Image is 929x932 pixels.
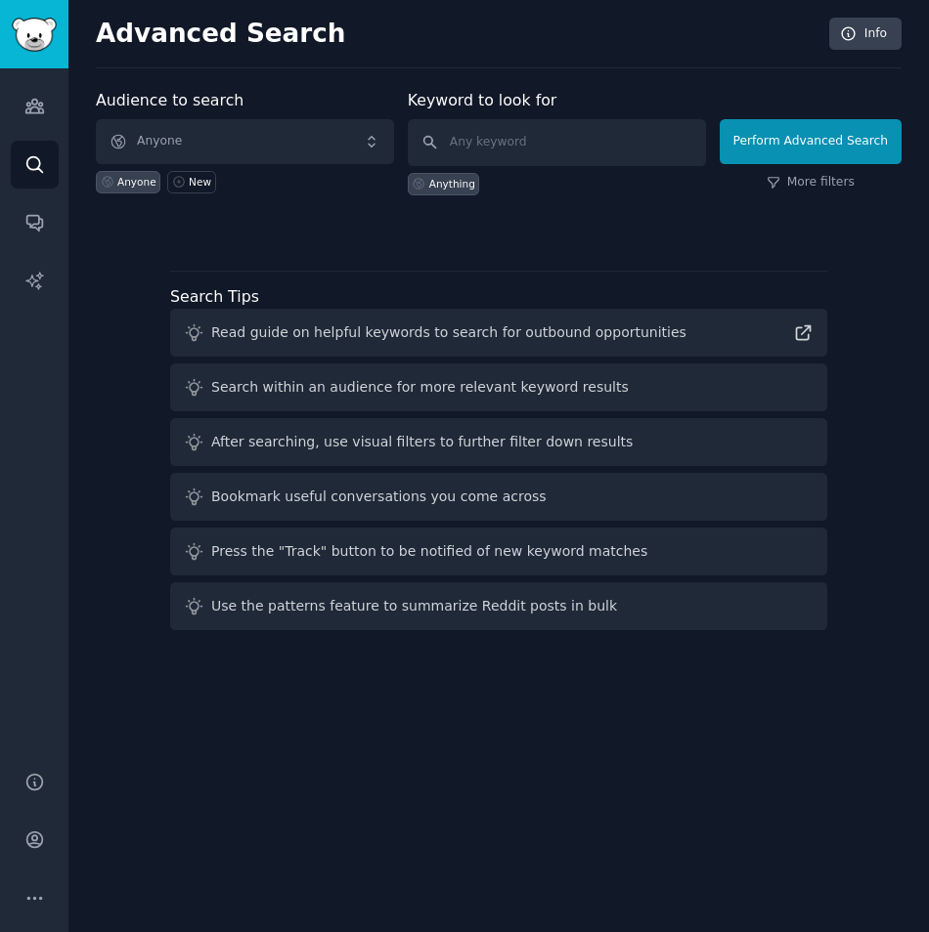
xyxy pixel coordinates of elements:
[96,91,243,109] label: Audience to search
[96,119,394,164] button: Anyone
[211,432,633,452] div: After searching, use visual filters to further filter down results
[767,174,855,191] a: More filters
[167,171,215,193] a: New
[211,377,629,398] div: Search within an audience for more relevant keyword results
[170,287,259,306] label: Search Tips
[117,175,156,189] div: Anyone
[829,18,902,51] a: Info
[429,177,475,191] div: Anything
[408,119,706,166] input: Any keyword
[96,19,818,50] h2: Advanced Search
[211,596,617,616] div: Use the patterns feature to summarize Reddit posts in bulk
[12,18,57,52] img: GummySearch logo
[211,487,547,507] div: Bookmark useful conversations you come across
[720,119,902,164] button: Perform Advanced Search
[211,322,686,343] div: Read guide on helpful keywords to search for outbound opportunities
[211,541,647,562] div: Press the "Track" button to be notified of new keyword matches
[408,91,557,109] label: Keyword to look for
[189,175,211,189] div: New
